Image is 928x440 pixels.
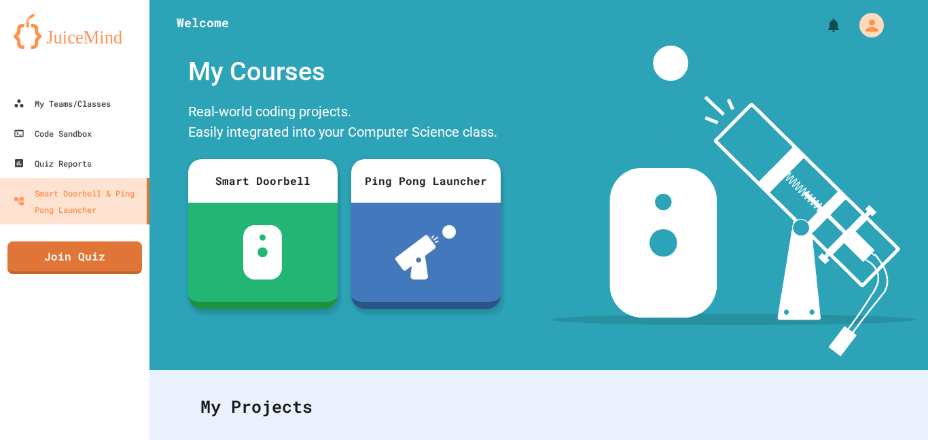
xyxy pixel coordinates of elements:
[181,46,507,98] div: My Courses
[188,159,338,203] div: Smart Doorbell
[14,95,111,112] div: My Teams/Classes
[551,46,915,356] img: banner-image-my-projects.png
[14,185,141,218] div: Smart Doorbell & Ping Pong Launcher
[14,155,92,171] div: Quiz Reports
[14,14,136,49] img: logo-orange.svg
[800,14,845,37] div: My Notifications
[181,98,507,149] div: Real-world coding projects. Easily integrated into your Computer Science class.
[871,386,914,426] iframe: chat widget
[395,225,456,280] img: ppl-with-ball.png
[815,326,914,384] iframe: chat widget
[14,125,92,141] div: Code Sandbox
[351,159,501,203] div: Ping Pong Launcher
[187,380,891,433] div: My Projects
[243,225,282,280] img: sdb-white.svg
[7,241,142,274] a: Join Quiz
[845,10,887,41] div: My Account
